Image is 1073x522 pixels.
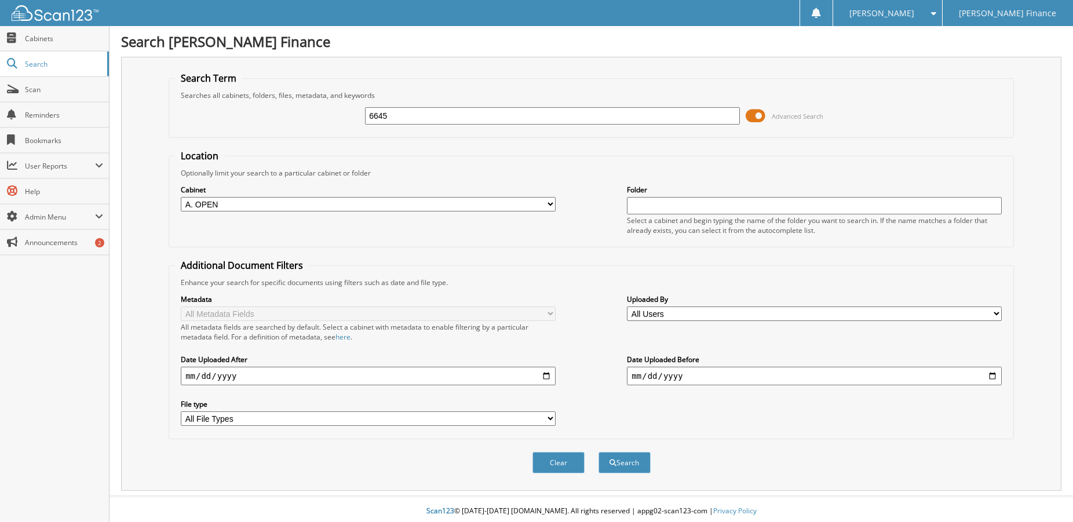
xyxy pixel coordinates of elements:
div: Optionally limit your search to a particular cabinet or folder [175,168,1008,178]
label: Date Uploaded After [181,355,556,364]
div: Select a cabinet and begin typing the name of the folder you want to search in. If the name match... [627,216,1002,235]
label: File type [181,399,556,409]
label: Cabinet [181,185,556,195]
div: Searches all cabinets, folders, files, metadata, and keywords [175,90,1008,100]
input: start [181,367,556,385]
span: User Reports [25,161,95,171]
span: Announcements [25,238,103,247]
label: Uploaded By [627,294,1002,304]
div: 2 [95,238,104,247]
span: Reminders [25,110,103,120]
span: [PERSON_NAME] Finance [959,10,1056,17]
button: Search [598,452,651,473]
span: [PERSON_NAME] [849,10,914,17]
a: here [335,332,351,342]
label: Folder [627,185,1002,195]
span: Help [25,187,103,196]
legend: Additional Document Filters [175,259,309,272]
h1: Search [PERSON_NAME] Finance [121,32,1061,51]
span: Search [25,59,101,69]
label: Date Uploaded Before [627,355,1002,364]
span: Cabinets [25,34,103,43]
a: Privacy Policy [713,506,757,516]
span: Bookmarks [25,136,103,145]
input: end [627,367,1002,385]
legend: Search Term [175,72,242,85]
iframe: Chat Widget [1015,466,1073,522]
span: Scan123 [426,506,454,516]
div: All metadata fields are searched by default. Select a cabinet with metadata to enable filtering b... [181,322,556,342]
button: Clear [532,452,585,473]
span: Scan [25,85,103,94]
img: scan123-logo-white.svg [12,5,98,21]
span: Admin Menu [25,212,95,222]
span: Advanced Search [772,112,823,121]
div: Enhance your search for specific documents using filters such as date and file type. [175,278,1008,287]
legend: Location [175,149,224,162]
label: Metadata [181,294,556,304]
